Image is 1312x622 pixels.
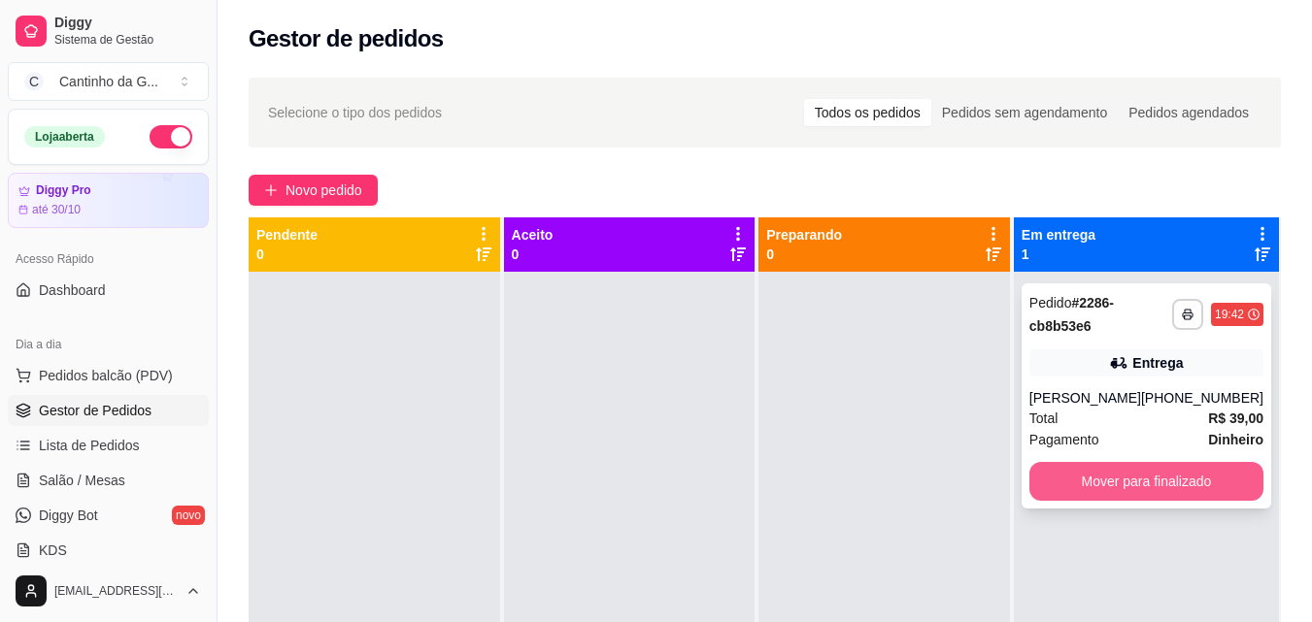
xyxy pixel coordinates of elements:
a: Diggy Botnovo [8,500,209,531]
strong: R$ 39,00 [1208,410,1263,426]
div: Pedidos agendados [1118,99,1260,126]
span: Novo pedido [286,180,362,201]
span: Lista de Pedidos [39,436,140,455]
button: Mover para finalizado [1029,462,1263,501]
a: Lista de Pedidos [8,430,209,461]
div: [PERSON_NAME] [1029,388,1141,408]
p: Pendente [256,225,318,245]
div: Dia a dia [8,329,209,360]
p: 0 [766,245,842,264]
span: plus [264,183,278,197]
span: C [24,72,44,91]
div: Todos os pedidos [804,99,931,126]
span: Sistema de Gestão [54,32,201,48]
div: 19:42 [1215,307,1244,322]
a: Diggy Proaté 30/10 [8,173,209,228]
div: Entrega [1132,353,1183,373]
article: Diggy Pro [36,183,91,198]
div: Loja aberta [24,126,105,147]
span: Pedidos balcão (PDV) [39,366,173,385]
a: Gestor de Pedidos [8,395,209,426]
span: Diggy Bot [39,506,98,525]
div: Cantinho da G ... [59,72,158,91]
button: Select a team [8,62,209,101]
h2: Gestor de pedidos [249,23,444,54]
p: Preparando [766,225,842,245]
button: Novo pedido [249,175,378,206]
p: Aceito [512,225,554,245]
p: 1 [1022,245,1095,264]
button: Alterar Status [150,125,192,148]
span: Gestor de Pedidos [39,401,151,420]
a: Salão / Mesas [8,465,209,496]
strong: # 2286-cb8b53e6 [1029,295,1114,334]
span: Pagamento [1029,429,1099,450]
strong: Dinheiro [1208,432,1263,447]
div: [PHONE_NUMBER] [1141,388,1263,408]
a: Dashboard [8,275,209,306]
span: Total [1029,408,1059,429]
span: Salão / Mesas [39,471,125,490]
p: 0 [256,245,318,264]
button: [EMAIL_ADDRESS][DOMAIN_NAME] [8,568,209,614]
article: até 30/10 [32,202,81,217]
span: Dashboard [39,280,106,300]
button: Pedidos balcão (PDV) [8,360,209,391]
a: DiggySistema de Gestão [8,8,209,54]
div: Pedidos sem agendamento [931,99,1118,126]
span: KDS [39,540,67,560]
span: Selecione o tipo dos pedidos [268,102,442,123]
span: [EMAIL_ADDRESS][DOMAIN_NAME] [54,583,178,599]
a: KDS [8,535,209,566]
span: Pedido [1029,295,1072,311]
p: 0 [512,245,554,264]
p: Em entrega [1022,225,1095,245]
div: Acesso Rápido [8,244,209,275]
span: Diggy [54,15,201,32]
